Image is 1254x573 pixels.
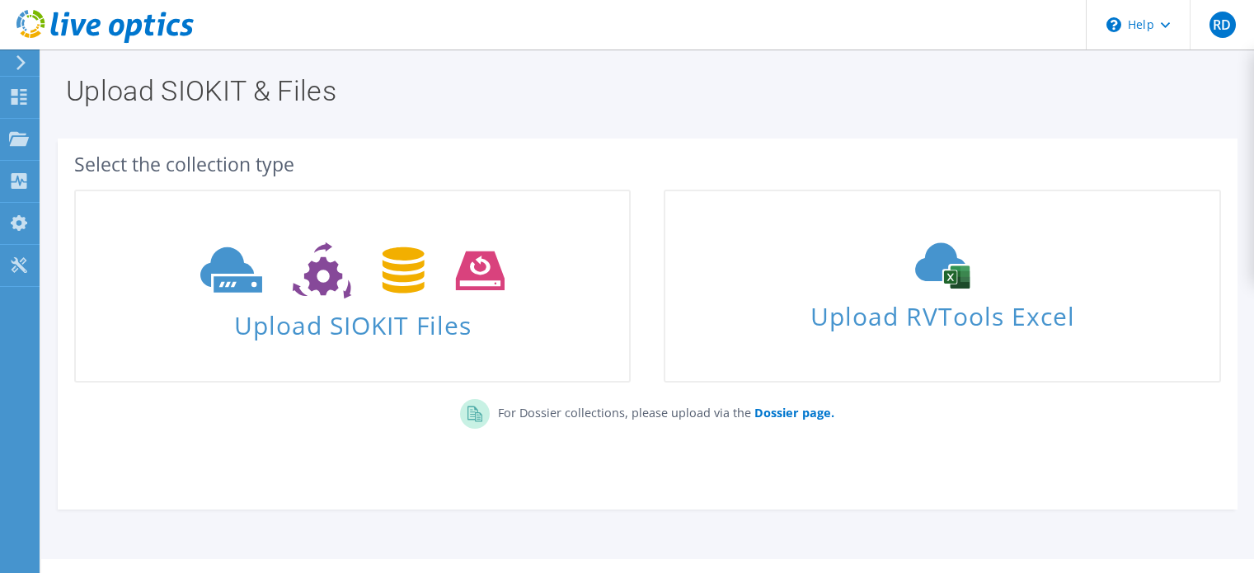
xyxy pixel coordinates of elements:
svg: \n [1106,17,1121,32]
div: Select the collection type [74,155,1221,173]
a: Upload RVTools Excel [664,190,1220,383]
span: Upload RVTools Excel [665,294,1219,330]
a: Upload SIOKIT Files [74,190,631,383]
p: For Dossier collections, please upload via the [490,399,834,422]
b: Dossier page. [754,405,834,420]
span: Upload SIOKIT Files [76,303,629,338]
span: RD [1209,12,1236,38]
a: Dossier page. [751,405,834,420]
h1: Upload SIOKIT & Files [66,77,1221,105]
